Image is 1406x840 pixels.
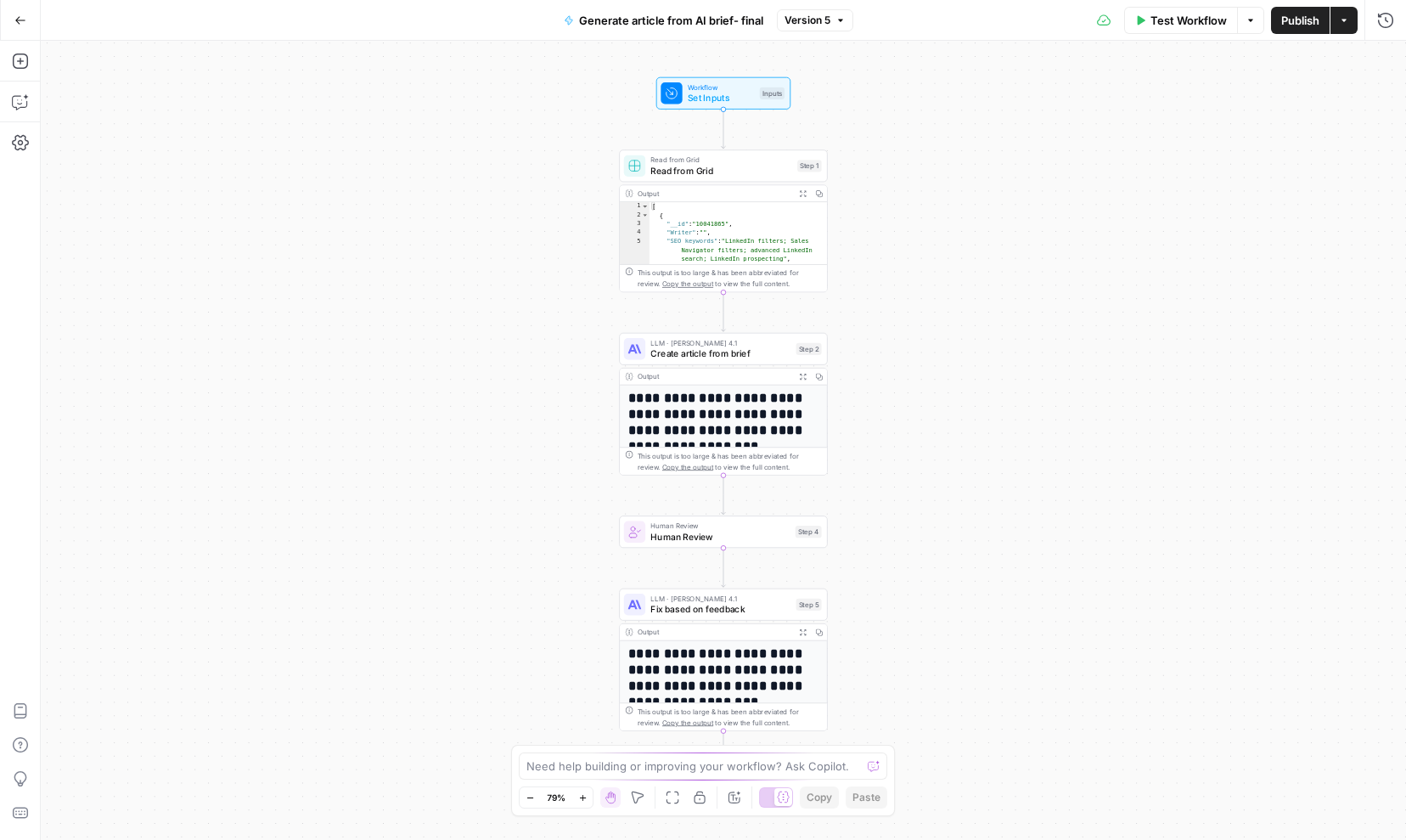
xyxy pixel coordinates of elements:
[796,599,822,611] div: Step 5
[662,279,713,288] span: Copy the output
[638,706,822,727] div: This output is too large & has been abbreviated for review. to view the full content.
[641,202,649,211] span: Toggle code folding, rows 1 through 20
[785,13,830,28] span: Version 5
[547,791,565,804] span: 79%
[777,9,853,31] button: Version 5
[620,237,650,263] div: 5
[620,228,650,237] div: 4
[641,211,649,219] span: Toggle code folding, rows 2 through 19
[807,790,832,805] span: Copy
[650,521,790,532] span: Human Review
[638,450,822,471] div: This output is too large & has been abbreviated for review. to view the full content.
[650,602,790,616] span: Fix based on feedback
[650,337,790,348] span: LLM · [PERSON_NAME] 4.1
[620,202,650,211] div: 1
[1271,7,1330,34] button: Publish
[662,719,713,727] span: Copy the output
[638,371,791,382] div: Output
[1281,12,1319,29] span: Publish
[800,786,839,809] button: Copy
[846,786,887,809] button: Paste
[638,627,791,638] div: Output
[620,211,650,219] div: 2
[620,220,650,228] div: 3
[688,82,754,93] span: Workflow
[796,526,822,538] div: Step 4
[1124,7,1237,34] button: Test Workflow
[722,548,726,587] g: Edge from step_4 to step_5
[688,91,754,104] span: Set Inputs
[650,593,790,604] span: LLM · [PERSON_NAME] 4.1
[619,77,828,110] div: WorkflowSet InputsInputs
[722,292,726,331] g: Edge from step_1 to step_2
[579,12,763,29] span: Generate article from AI brief- final
[722,110,726,149] g: Edge from start to step_1
[796,343,822,355] div: Step 2
[638,268,822,289] div: This output is too large & has been abbreviated for review. to view the full content.
[760,87,785,99] div: Inputs
[797,160,822,172] div: Step 1
[619,516,828,548] div: Human ReviewHuman ReviewStep 4
[638,188,791,199] div: Output
[554,7,773,34] button: Generate article from AI brief- final
[662,463,713,471] span: Copy the output
[650,164,791,178] span: Read from Grid
[852,790,880,805] span: Paste
[650,530,790,544] span: Human Review
[650,347,790,360] span: Create article from brief
[619,149,828,292] div: Read from GridRead from GridStep 1Output[ { "__id":"10041865", "Writer":"", "SEO keywords":"Linke...
[722,476,726,515] g: Edge from step_2 to step_4
[1150,12,1227,29] span: Test Workflow
[650,155,791,166] span: Read from Grid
